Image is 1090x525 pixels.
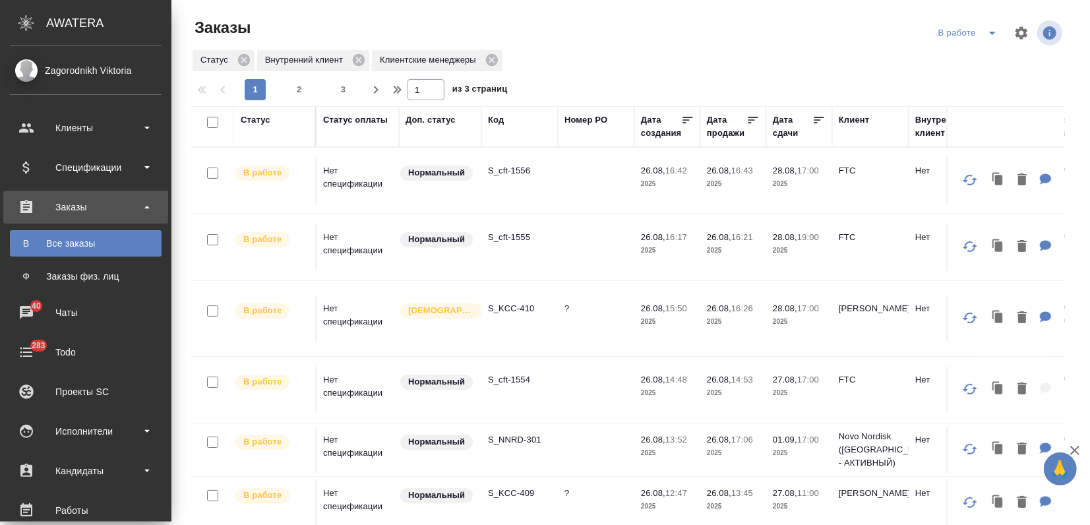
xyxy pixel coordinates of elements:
div: Дата сдачи [773,113,812,140]
td: Нет спецификации [317,224,399,270]
p: 27.08, [773,488,797,498]
button: Удалить [1011,376,1033,403]
p: 2025 [641,500,694,513]
p: 26.08, [707,166,731,175]
span: 283 [24,339,53,352]
td: Нет спецификации [317,158,399,204]
button: Клонировать [986,436,1011,463]
p: 17:00 [797,303,819,313]
p: В работе [243,489,282,502]
button: Обновить [954,373,986,405]
p: 16:43 [731,166,753,175]
p: 2025 [641,386,694,400]
p: 17:00 [797,166,819,175]
span: Настроить таблицу [1006,17,1037,49]
div: Клиентские менеджеры [372,50,502,71]
a: Проекты SC [3,375,168,408]
p: 26.08, [707,232,731,242]
div: Чаты [10,303,162,323]
p: 26.08, [707,303,731,313]
span: 2 [289,83,310,96]
div: Выставляет ПМ после принятия заказа от КМа [234,433,309,451]
div: Номер PO [564,113,607,127]
p: 2025 [773,177,826,191]
p: 16:21 [731,232,753,242]
p: 2025 [773,386,826,400]
p: 2025 [641,244,694,257]
p: 2025 [707,447,760,460]
td: Нет спецификации [317,295,399,342]
div: Дата создания [641,113,681,140]
div: Выставляется автоматически для первых 3 заказов нового контактного лица. Особое внимание [399,302,475,320]
p: Novo Nordisk ([GEOGRAPHIC_DATA] - АКТИВНЫЙ) [839,430,902,470]
p: В работе [243,304,282,317]
div: Выставляет ПМ после принятия заказа от КМа [234,373,309,391]
button: Удалить [1011,167,1033,194]
p: 17:00 [797,435,819,445]
div: Статус [193,50,255,71]
p: 28.08, [773,166,797,175]
p: В работе [243,233,282,246]
p: Статус [200,53,233,67]
div: Клиент [839,113,869,127]
p: 28.08, [773,232,797,242]
p: 11:00 [797,488,819,498]
p: 17:06 [731,435,753,445]
button: Обновить [954,231,986,262]
p: 12:47 [665,488,687,498]
a: 40Чаты [3,296,168,329]
div: Дата продажи [707,113,746,140]
p: 26.08, [707,488,731,498]
p: Нормальный [408,233,465,246]
p: FTC [839,373,902,386]
button: Клонировать [986,305,1011,332]
p: 14:48 [665,375,687,385]
p: Нет [915,302,968,315]
div: Статус по умолчанию для стандартных заказов [399,231,475,249]
p: S_cft-1556 [488,164,551,177]
span: 🙏 [1049,455,1072,483]
p: 13:45 [731,488,753,498]
p: 2025 [641,315,694,328]
a: ВВсе заказы [10,230,162,257]
div: Статус по умолчанию для стандартных заказов [399,487,475,505]
button: Удалить [1011,436,1033,463]
div: Внутренний клиент [915,113,968,140]
p: В работе [243,435,282,448]
p: 2025 [641,177,694,191]
p: В работе [243,166,282,179]
p: S_KCC-409 [488,487,551,500]
p: [DEMOGRAPHIC_DATA] [408,304,474,317]
p: S_NNRD-301 [488,433,551,447]
p: 14:53 [731,375,753,385]
a: 283Todo [3,336,168,369]
div: Доп. статус [406,113,456,127]
div: Спецификации [10,158,162,177]
button: 🙏 [1044,452,1077,485]
div: Выставляет ПМ после принятия заказа от КМа [234,231,309,249]
p: 16:26 [731,303,753,313]
p: S_KCC-410 [488,302,551,315]
p: 13:52 [665,435,687,445]
div: Выставляет ПМ после принятия заказа от КМа [234,302,309,320]
div: split button [935,22,1006,44]
div: Статус по умолчанию для стандартных заказов [399,433,475,451]
p: 17:00 [797,375,819,385]
p: 2025 [773,500,826,513]
p: Нет [915,164,968,177]
button: Клонировать [986,376,1011,403]
p: FTC [839,164,902,177]
p: 15:50 [665,303,687,313]
a: ФЗаказы физ. лиц [10,263,162,290]
p: 28.08, [773,303,797,313]
div: Статус [241,113,270,127]
button: Удалить [1011,489,1033,516]
p: [PERSON_NAME] [839,302,902,315]
button: Удалить [1011,233,1033,261]
button: 3 [333,79,354,100]
button: Клонировать [986,167,1011,194]
span: Посмотреть информацию [1037,20,1065,46]
div: Todo [10,342,162,362]
div: Кандидаты [10,461,162,481]
td: Нет спецификации [317,427,399,473]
